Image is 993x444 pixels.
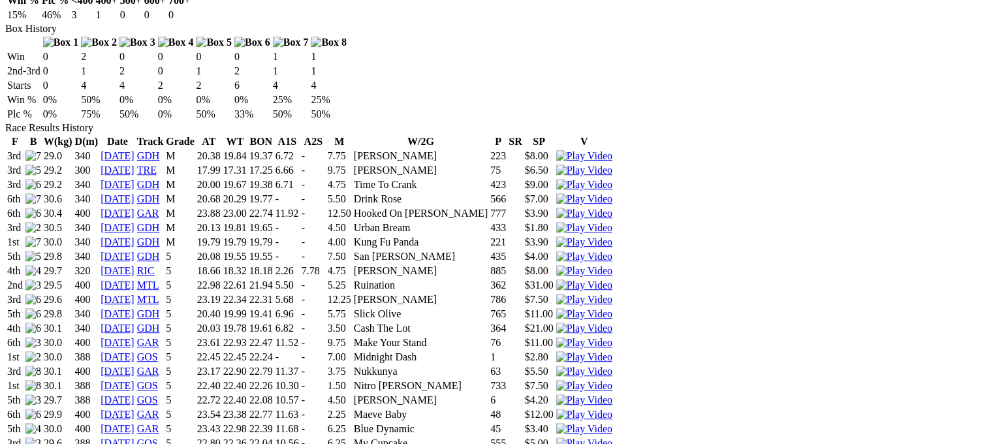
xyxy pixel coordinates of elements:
[556,208,612,219] img: Play Video
[157,79,195,92] td: 2
[25,150,41,162] img: 7
[524,221,554,234] td: $1.80
[327,164,352,177] td: 9.75
[301,150,326,163] td: -
[74,193,99,206] td: 340
[25,394,41,406] img: 3
[101,294,134,305] a: [DATE]
[556,337,612,348] a: View replay
[556,409,612,420] a: View replay
[101,279,134,291] a: [DATE]
[556,236,612,248] img: Play Video
[42,93,80,106] td: 0%
[7,164,24,177] td: 3rd
[249,178,274,191] td: 19.38
[508,135,522,148] th: SR
[101,251,134,262] a: [DATE]
[157,65,195,78] td: 0
[197,250,221,263] td: 20.08
[25,279,41,291] img: 3
[101,394,134,405] a: [DATE]
[197,178,221,191] td: 20.00
[275,250,300,263] td: -
[223,164,247,177] td: 17.31
[490,221,507,234] td: 433
[327,207,352,220] td: 12.50
[101,366,134,377] a: [DATE]
[25,265,41,277] img: 4
[7,93,41,106] td: Win %
[42,65,80,78] td: 0
[275,135,300,148] th: A1S
[556,323,612,334] a: View replay
[249,164,274,177] td: 17.25
[7,193,24,206] td: 6th
[25,337,41,349] img: 3
[137,394,158,405] a: GOS
[7,250,24,263] td: 5th
[275,164,300,177] td: 6.66
[42,79,80,92] td: 0
[556,308,612,320] img: Play Video
[43,193,73,206] td: 30.6
[524,164,554,177] td: $6.50
[41,8,69,22] td: 46%
[310,79,347,92] td: 4
[101,179,134,190] a: [DATE]
[196,37,232,48] img: Box 5
[301,207,326,220] td: -
[74,236,99,249] td: 340
[74,178,99,191] td: 340
[137,279,159,291] a: MTL
[25,323,41,334] img: 6
[101,308,134,319] a: [DATE]
[158,37,194,48] img: Box 4
[234,79,271,92] td: 6
[310,108,347,121] td: 50%
[327,250,352,263] td: 7.50
[81,37,117,48] img: Box 2
[43,236,73,249] td: 30.0
[272,108,309,121] td: 50%
[490,135,507,148] th: P
[490,236,507,249] td: 221
[101,222,134,233] a: [DATE]
[234,93,271,106] td: 0%
[556,179,612,190] a: View replay
[101,208,134,219] a: [DATE]
[43,150,73,163] td: 29.0
[101,150,134,161] a: [DATE]
[100,135,135,148] th: Date
[25,351,41,363] img: 2
[556,222,612,233] a: View replay
[197,135,221,148] th: AT
[556,394,612,405] a: View replay
[144,8,166,22] td: 0
[524,178,554,191] td: $9.00
[25,222,41,234] img: 2
[223,250,247,263] td: 19.55
[249,236,274,249] td: 19.79
[71,8,93,22] td: 3
[353,164,488,177] td: [PERSON_NAME]
[137,265,155,276] a: RIC
[80,79,118,92] td: 4
[119,108,156,121] td: 50%
[272,79,309,92] td: 4
[301,135,326,148] th: A2S
[195,50,232,63] td: 0
[556,150,612,162] img: Play Video
[556,294,612,305] a: View replay
[74,135,99,148] th: D(m)
[80,65,118,78] td: 1
[273,37,309,48] img: Box 7
[353,178,488,191] td: Time To Crank
[137,236,160,247] a: GDH
[165,178,195,191] td: M
[353,193,488,206] td: Drink Rose
[157,50,195,63] td: 0
[101,351,134,362] a: [DATE]
[74,250,99,263] td: 340
[101,380,134,391] a: [DATE]
[195,93,232,106] td: 0%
